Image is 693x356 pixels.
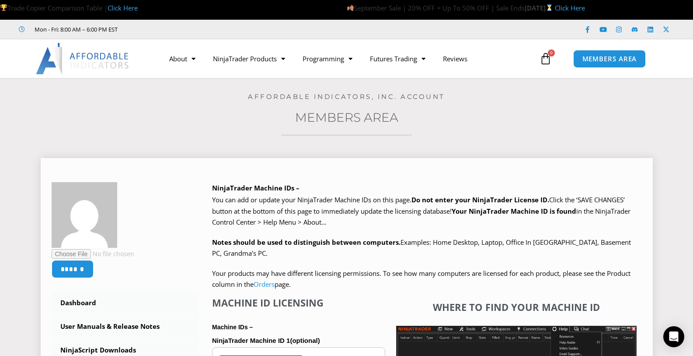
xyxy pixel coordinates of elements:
a: Reviews [434,49,476,69]
a: 0 [526,46,565,71]
img: 🍂 [347,4,354,11]
a: User Manuals & Release Notes [52,315,199,338]
span: MEMBERS AREA [582,56,637,62]
span: Examples: Home Desktop, Laptop, Office In [GEOGRAPHIC_DATA], Basement PC, Grandma’s PC. [212,238,631,258]
nav: Menu [160,49,537,69]
span: (optional) [290,337,320,344]
img: 🏆 [0,4,7,11]
span: Mon - Fri: 8:00 AM – 6:00 PM EST [32,24,118,35]
a: Dashboard [52,292,199,314]
h4: Where to find your Machine ID [396,301,637,313]
span: Your products may have different licensing permissions. To see how many computers are licensed fo... [212,269,630,289]
a: Futures Trading [361,49,434,69]
h4: Machine ID Licensing [212,297,385,308]
label: NinjaTrader Machine ID 1 [212,334,385,347]
a: NinjaTrader Products [204,49,294,69]
a: Click Here [555,4,585,12]
span: 0 [548,49,555,56]
strong: Notes should be used to distinguish between computers. [212,238,400,247]
img: LogoAI | Affordable Indicators – NinjaTrader [36,43,130,74]
a: Affordable Indicators, Inc. Account [248,92,445,101]
strong: [DATE] [525,4,555,12]
iframe: Customer reviews powered by Trustpilot [130,25,261,34]
div: Open Intercom Messenger [663,326,684,347]
a: Click Here [108,4,138,12]
strong: Your NinjaTrader Machine ID is found [452,207,576,215]
img: d12e013d5ac1adb78fd11ed934d72ce65f229eaa087bac9816d072bc4d695a50 [52,182,117,248]
b: NinjaTrader Machine IDs – [212,183,299,192]
a: Members Area [295,110,398,125]
strong: Machine IDs – [212,324,253,331]
span: You can add or update your NinjaTrader Machine IDs on this page. [212,195,411,204]
b: Do not enter your NinjaTrader License ID. [411,195,549,204]
a: MEMBERS AREA [573,50,646,68]
span: Click the ‘SAVE CHANGES’ button at the bottom of this page to immediately update the licensing da... [212,195,630,226]
a: Orders [254,280,275,289]
span: September Sale | 20% OFF + Up To 50% OFF | Sale Ends [347,4,525,12]
img: ⏳ [546,4,553,11]
a: About [160,49,204,69]
a: Programming [294,49,361,69]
